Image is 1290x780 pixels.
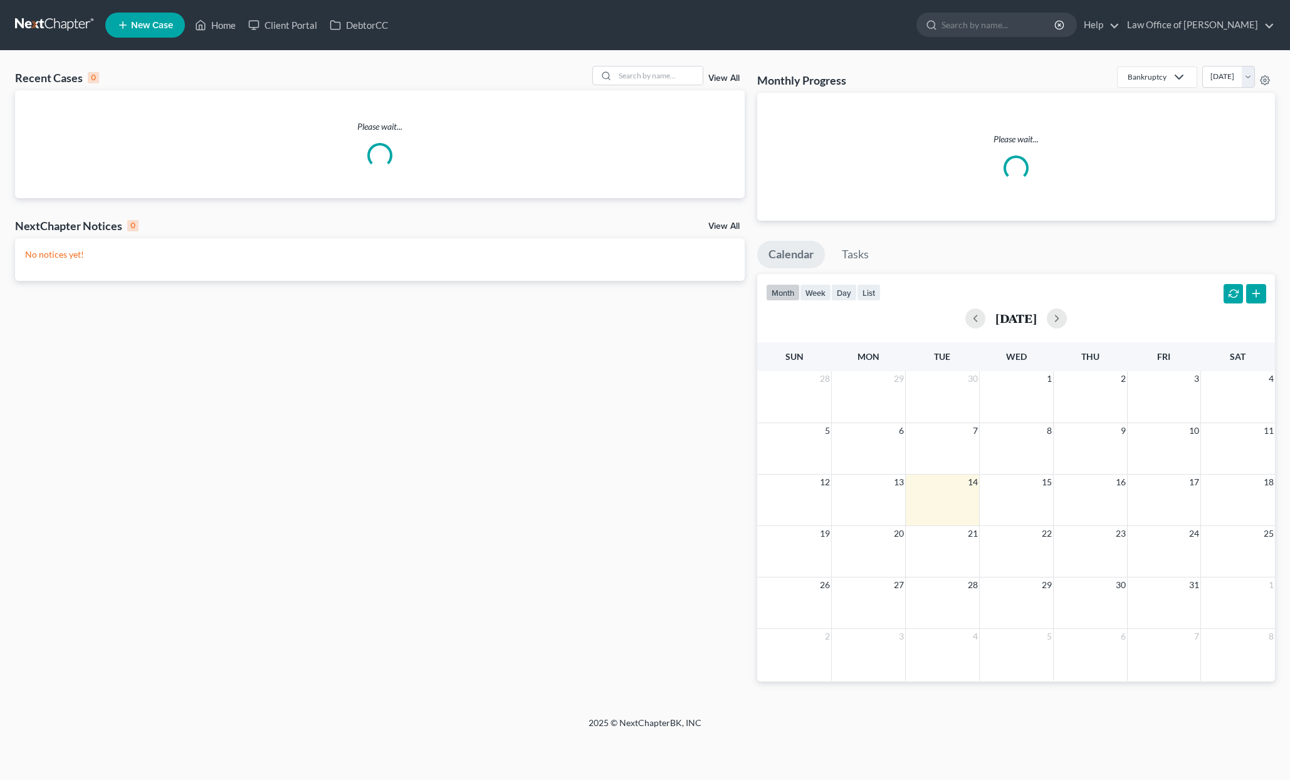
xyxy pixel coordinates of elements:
span: 26 [819,577,831,593]
button: week [800,284,831,301]
span: 2 [824,629,831,644]
span: 16 [1114,475,1127,490]
span: 27 [893,577,905,593]
div: 0 [127,220,139,231]
a: Client Portal [242,14,323,36]
button: day [831,284,857,301]
span: 5 [824,423,831,438]
button: list [857,284,881,301]
h3: Monthly Progress [757,73,846,88]
span: 22 [1041,526,1053,541]
span: 14 [967,475,979,490]
span: Sat [1230,351,1245,362]
div: Bankruptcy [1128,71,1167,82]
span: 12 [819,475,831,490]
span: 9 [1120,423,1127,438]
span: 31 [1188,577,1200,593]
div: 2025 © NextChapterBK, INC [288,717,1002,739]
p: No notices yet! [25,248,735,261]
span: 6 [898,423,905,438]
span: Wed [1006,351,1027,362]
span: 30 [967,371,979,386]
p: Please wait... [15,120,745,133]
span: 5 [1046,629,1053,644]
span: 7 [972,423,979,438]
span: 28 [967,577,979,593]
div: Recent Cases [15,70,99,85]
a: Tasks [831,241,880,268]
input: Search by name... [615,66,703,85]
span: Tue [934,351,950,362]
span: 7 [1193,629,1200,644]
span: 3 [1193,371,1200,386]
span: Fri [1157,351,1170,362]
span: 21 [967,526,979,541]
span: 29 [1041,577,1053,593]
span: 4 [1267,371,1275,386]
span: 1 [1267,577,1275,593]
span: 23 [1114,526,1127,541]
span: 18 [1262,475,1275,490]
span: 24 [1188,526,1200,541]
span: 28 [819,371,831,386]
input: Search by name... [941,13,1056,36]
span: Thu [1081,351,1099,362]
a: Calendar [757,241,825,268]
span: 2 [1120,371,1127,386]
button: month [766,284,800,301]
span: 20 [893,526,905,541]
span: 30 [1114,577,1127,593]
a: Law Office of [PERSON_NAME] [1121,14,1274,36]
span: 29 [893,371,905,386]
h2: [DATE] [995,312,1037,325]
p: Please wait... [767,133,1265,145]
span: 15 [1041,475,1053,490]
span: Sun [785,351,804,362]
span: 19 [819,526,831,541]
span: 25 [1262,526,1275,541]
span: New Case [131,21,173,30]
span: 8 [1267,629,1275,644]
a: Home [189,14,242,36]
span: 17 [1188,475,1200,490]
div: 0 [88,72,99,83]
span: 4 [972,629,979,644]
span: 10 [1188,423,1200,438]
a: DebtorCC [323,14,394,36]
span: Mon [857,351,879,362]
span: 6 [1120,629,1127,644]
div: NextChapter Notices [15,218,139,233]
span: 8 [1046,423,1053,438]
span: 3 [898,629,905,644]
a: View All [708,74,740,83]
span: 11 [1262,423,1275,438]
span: 1 [1046,371,1053,386]
a: Help [1078,14,1120,36]
span: 13 [893,475,905,490]
a: View All [708,222,740,231]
